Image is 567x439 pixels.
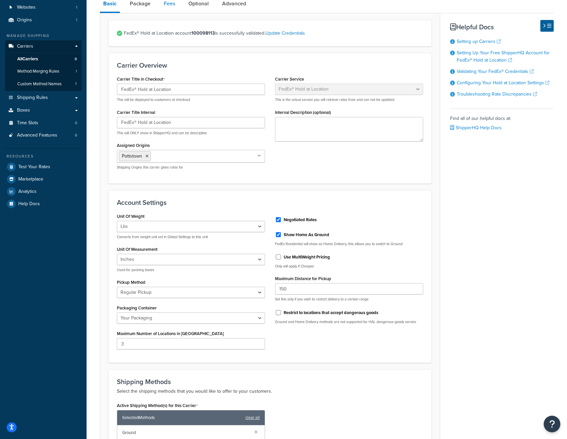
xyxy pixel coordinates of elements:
[117,165,265,170] p: Shipping Origins this carrier gives rates for
[275,241,423,246] p: FedEx Residential will show as Home Delivery, this allows you to switch to Ground
[275,110,331,115] label: Internal Description (optional)
[76,17,77,23] span: 1
[17,133,57,138] span: Advanced Features
[457,91,537,98] a: Troubleshooting Rate Discrepancies
[117,234,265,239] p: Converts from weight unit set in Global Settings to this unit
[75,120,77,126] span: 0
[117,378,423,385] h3: Shipping Methods
[275,319,423,324] p: Ground and Home Delivery methods are not supported for HAL dangerous goods service
[275,297,423,302] p: Set this only if you wish to restrict delivery to a certain range
[122,413,242,422] span: Selected Methods
[5,65,82,78] li: Method Merging Rules
[117,214,144,219] label: Unit Of Weight
[18,201,40,207] span: Help Docs
[18,164,50,170] span: Test Your Rates
[117,131,265,136] p: This will ONLY show in ShipperHQ and can be descriptive
[450,124,502,131] a: ShipperHQ Help Docs
[5,78,82,90] a: Custom Method Names7
[284,254,330,260] label: Use MultiWeight Pricing
[5,1,82,14] li: Websites
[117,305,157,310] label: Packaging Container
[5,186,82,198] a: Analytics
[17,95,48,101] span: Shipping Rules
[17,120,38,126] span: Time Slots
[17,69,59,74] span: Method Merging Rules
[5,53,82,65] a: AllCarriers8
[76,5,77,10] span: 1
[284,310,378,316] label: Restrict to locations that accept dangerous goods
[75,133,77,138] span: 6
[450,23,554,31] h3: Helpful Docs
[275,264,423,269] p: Only will apply if Cheaper
[122,153,142,160] span: Pottstown
[5,14,82,26] li: Origins
[5,40,82,53] a: Carriers
[17,5,36,10] span: Websites
[117,62,423,69] h3: Carrier Overview
[117,280,145,285] label: Pickup Method
[284,232,329,238] label: Show Home As Ground
[117,143,150,148] label: Assigned Origins
[191,30,215,37] strong: 100098113
[5,92,82,104] a: Shipping Rules
[5,129,82,142] li: Advanced Features
[17,44,33,49] span: Carriers
[457,68,534,75] a: Validating Your FedEx® Credentials
[5,198,82,210] a: Help Docs
[117,199,423,206] h3: Account Settings
[265,30,305,37] a: Update Credentials
[450,109,554,133] div: Find all of our helpful docs at:
[17,17,32,23] span: Origins
[5,129,82,142] a: Advanced Features6
[5,40,82,91] li: Carriers
[5,117,82,129] li: Time Slots
[18,177,43,182] span: Marketplace
[17,56,38,62] span: All Carriers
[5,1,82,14] a: Websites1
[5,173,82,185] a: Marketplace
[117,331,224,336] label: Maximum Number of Locations in [GEOGRAPHIC_DATA]
[122,428,249,437] span: Ground
[5,14,82,26] a: Origins1
[275,77,304,82] label: Carrier Service
[117,97,265,102] p: This will be displayed to customers at checkout
[18,189,37,195] span: Analytics
[124,29,423,38] span: FedEx® Hold at Location account is successfully validated.
[5,117,82,129] a: Time Slots0
[457,38,501,45] a: Setting up Carriers
[457,49,550,64] a: Setting Up Your Free ShipperHQ Account for FedEx® Hold at Location
[5,161,82,173] a: Test Your Rates
[5,154,82,159] div: Resources
[5,65,82,78] a: Method Merging Rules1
[117,77,165,82] label: Carrier Title in Checkout
[75,56,77,62] span: 8
[17,108,30,113] span: Boxes
[117,387,423,395] p: Select the shipping methods that you would like to offer to your customers.
[544,416,560,432] button: Open Resource Center
[117,110,155,115] label: Carrier Title Internal
[76,69,77,74] span: 1
[284,217,317,223] label: Negotiated Rates
[5,33,82,39] div: Manage Shipping
[245,413,260,422] a: clear all
[17,81,62,87] span: Custom Method Names
[117,247,157,252] label: Unit Of Measurement
[275,276,331,281] label: Maximum Distance for Pickup
[5,78,82,90] li: Custom Method Names
[540,20,554,32] button: Hide Help Docs
[275,97,423,102] p: This is the actual service you will retrieve rates from and can not be updated
[75,81,77,87] span: 7
[5,104,82,117] a: Boxes
[117,267,265,272] p: Used for packing boxes
[457,79,549,86] a: Configuring Your Hold at Location Settings
[117,403,198,408] label: Active Shipping Method(s) for this Carrier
